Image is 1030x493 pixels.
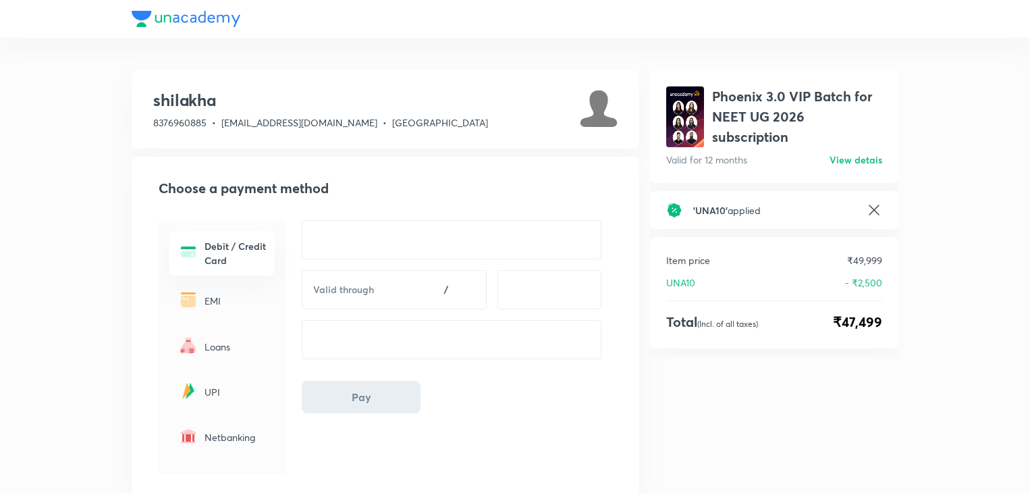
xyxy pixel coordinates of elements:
[444,283,448,296] h6: /
[666,153,747,167] p: Valid for 12 months
[830,153,882,167] h6: View detais
[693,204,728,217] span: ' UNA10 '
[847,253,882,267] p: ₹49,999
[383,116,387,129] span: •
[845,276,882,290] p: - ₹2,500
[392,116,488,129] span: [GEOGRAPHIC_DATA]
[205,294,267,308] p: EMI
[302,381,421,413] button: Pay
[313,283,406,296] h6: Valid through
[178,425,199,447] img: -
[352,390,371,404] span: Pay
[205,340,267,354] p: Loans
[178,241,199,263] img: -
[221,116,377,129] span: [EMAIL_ADDRESS][DOMAIN_NAME]
[697,319,758,329] p: (Incl. of all taxes)
[205,239,267,267] h6: Debit / Credit Card
[580,89,618,127] img: Avatar
[205,385,267,399] p: UPI
[666,253,710,267] p: Item price
[693,203,855,217] h6: applied
[833,312,882,332] span: ₹47,499
[159,178,618,199] h2: Choose a payment method
[666,312,758,332] h4: Total
[666,276,695,290] p: UNA10
[178,334,199,356] img: -
[666,86,704,147] img: avatar
[178,289,199,311] img: -
[712,86,882,147] h1: Phoenix 3.0 VIP Batch for NEET UG 2026 subscription
[178,380,199,402] img: -
[212,116,216,129] span: •
[153,89,488,111] h3: shilakha
[205,430,267,444] p: Netbanking
[153,116,207,129] span: 8376960885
